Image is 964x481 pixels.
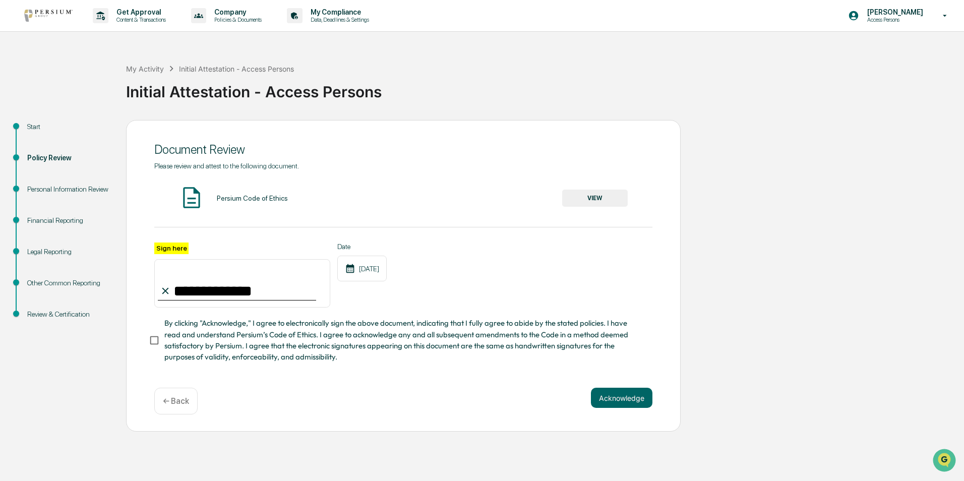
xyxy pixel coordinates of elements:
a: 🖐️Preclearance [6,123,69,141]
div: Initial Attestation - Access Persons [179,65,294,73]
p: Content & Transactions [108,16,171,23]
button: Acknowledge [591,388,652,408]
div: Other Common Reporting [27,278,110,288]
p: Get Approval [108,8,171,16]
div: Review & Certification [27,309,110,320]
button: Start new chat [171,80,184,92]
label: Sign here [154,243,189,254]
a: 🗄️Attestations [69,123,129,141]
p: How can we help? [10,21,184,37]
input: Clear [26,46,166,56]
div: Legal Reporting [27,247,110,257]
div: Persium Code of Ethics [217,194,288,202]
div: Policy Review [27,153,110,163]
div: 🗄️ [73,128,81,136]
p: Company [206,8,267,16]
div: Document Review [154,142,652,157]
span: By clicking "Acknowledge," I agree to electronically sign the above document, indicating that I f... [164,318,644,363]
img: logo [24,10,73,22]
span: Attestations [83,127,125,137]
div: We're available if you need us! [34,87,128,95]
div: My Activity [126,65,164,73]
div: Financial Reporting [27,215,110,226]
p: Policies & Documents [206,16,267,23]
a: 🔎Data Lookup [6,142,68,160]
div: Start new chat [34,77,165,87]
p: Data, Deadlines & Settings [303,16,374,23]
p: Access Persons [859,16,928,23]
span: Preclearance [20,127,65,137]
div: 🔎 [10,147,18,155]
label: Date [337,243,387,251]
p: My Compliance [303,8,374,16]
iframe: Open customer support [932,448,959,475]
div: Personal Information Review [27,184,110,195]
button: VIEW [562,190,628,207]
div: 🖐️ [10,128,18,136]
div: [DATE] [337,256,387,281]
a: Powered byPylon [71,170,122,178]
p: [PERSON_NAME] [859,8,928,16]
span: Please review and attest to the following document. [154,162,299,170]
p: ← Back [163,396,189,406]
span: Pylon [100,171,122,178]
img: 1746055101610-c473b297-6a78-478c-a979-82029cc54cd1 [10,77,28,95]
span: Data Lookup [20,146,64,156]
img: Document Icon [179,185,204,210]
div: Start [27,122,110,132]
div: Initial Attestation - Access Persons [126,75,959,101]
